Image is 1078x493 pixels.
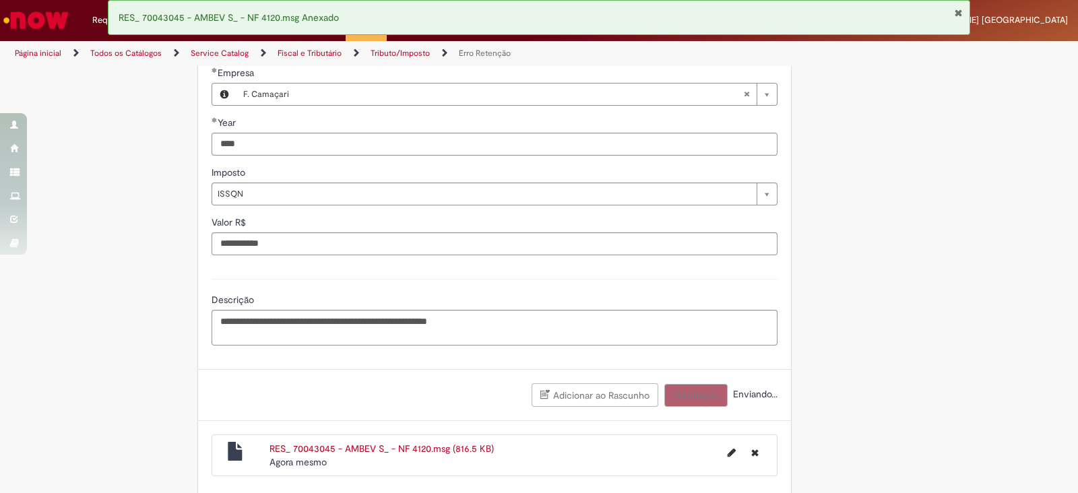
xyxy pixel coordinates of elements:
span: Obrigatório Preenchido [212,67,218,73]
img: ServiceNow [1,7,71,34]
time: 30/09/2025 08:38:03 [269,456,327,468]
button: Empresa, Visualizar este registro F. Camaçari [212,84,236,105]
span: Imposto [212,166,248,178]
span: Year [218,117,239,129]
span: Descrição [212,294,257,306]
input: Valor R$ [212,232,778,255]
a: Tributo/Imposto [371,48,430,59]
span: Necessários - Empresa [218,67,257,79]
button: Excluir RES_ 70043045 - AMBEV S_ - NF 4120.msg [743,442,767,463]
a: F. CamaçariLimpar campo Empresa [236,84,777,105]
a: Página inicial [15,48,61,59]
abbr: Limpar campo Empresa [736,84,757,105]
span: RES_ 70043045 - AMBEV S_ - NF 4120.msg Anexado [119,11,339,24]
textarea: Descrição [212,310,778,346]
a: Erro Retenção [459,48,511,59]
span: [PERSON_NAME] [GEOGRAPHIC_DATA] [911,14,1068,26]
span: F. Camaçari [243,84,743,105]
span: Requisições [92,13,139,27]
span: Enviando... [730,388,778,400]
a: Service Catalog [191,48,249,59]
ul: Trilhas de página [10,41,709,66]
span: Obrigatório Preenchido [212,117,218,123]
button: Fechar Notificação [954,7,963,18]
a: Todos os Catálogos [90,48,162,59]
input: Year [212,133,778,156]
span: ISSQN [218,183,750,205]
a: RES_ 70043045 - AMBEV S_ - NF 4120.msg (816.5 KB) [269,442,494,455]
a: Fiscal e Tributário [278,48,342,59]
span: Agora mesmo [269,456,327,468]
button: Editar nome de arquivo RES_ 70043045 - AMBEV S_ - NF 4120.msg [720,442,744,463]
span: Valor R$ [212,216,249,228]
